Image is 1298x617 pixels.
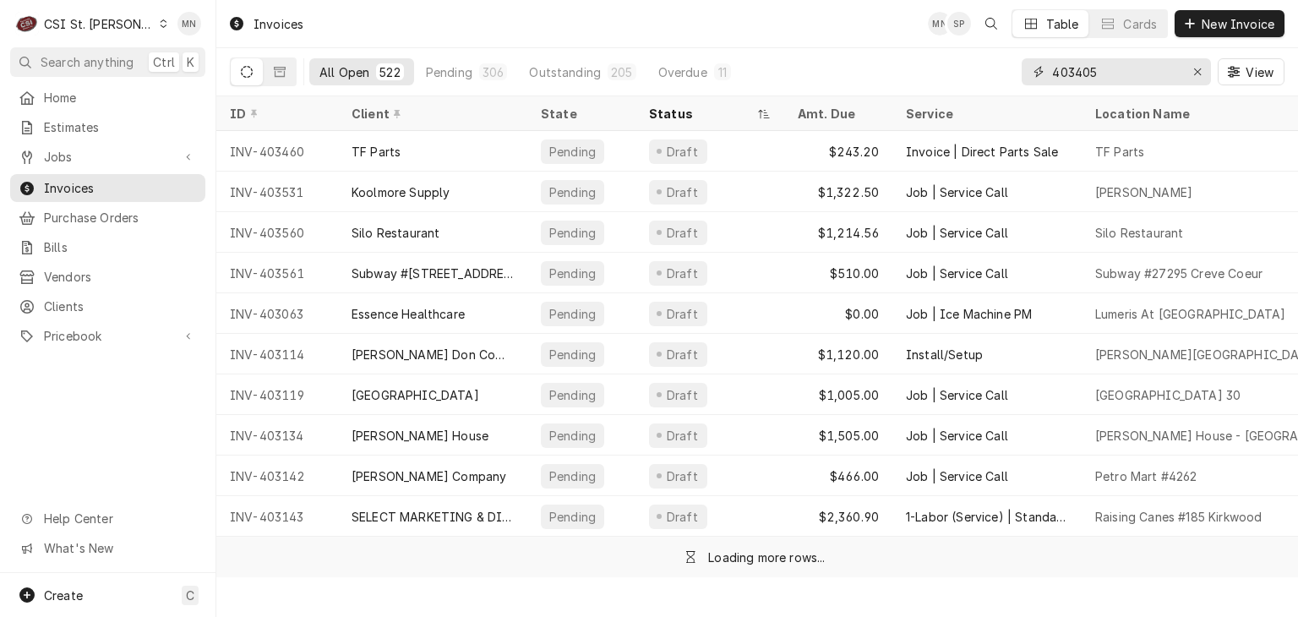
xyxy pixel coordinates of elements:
div: [PERSON_NAME] House [352,427,488,445]
div: Job | Ice Machine PM [906,305,1032,323]
div: Pending [548,265,597,282]
div: $466.00 [784,456,892,496]
div: Job | Service Call [906,386,1008,404]
a: Go to Pricebook [10,322,205,350]
span: Ctrl [153,53,175,71]
button: New Invoice [1175,10,1284,37]
a: Purchase Orders [10,204,205,232]
div: All Open [319,63,369,81]
div: Draft [664,224,701,242]
div: Pending [548,508,597,526]
div: State [541,105,622,123]
div: INV-403114 [216,334,338,374]
div: Pending [548,224,597,242]
div: CSI St. Louis's Avatar [15,12,39,35]
div: Pending [548,467,597,485]
button: Erase input [1184,58,1211,85]
div: Job | Service Call [906,467,1008,485]
div: Shelley Politte's Avatar [947,12,971,35]
span: Purchase Orders [44,209,197,227]
div: Petro Mart #4262 [1095,467,1197,485]
div: INV-403063 [216,293,338,334]
span: Estimates [44,118,197,136]
div: Raising Canes #185 Kirkwood [1095,508,1262,526]
div: Table [1046,15,1079,33]
span: Bills [44,238,197,256]
button: View [1218,58,1284,85]
div: [GEOGRAPHIC_DATA] [352,386,479,404]
div: Status [649,105,754,123]
div: INV-403531 [216,172,338,212]
span: Invoices [44,179,197,197]
div: Essence Healthcare [352,305,465,323]
div: Service [906,105,1065,123]
div: Draft [664,386,701,404]
div: Job | Service Call [906,224,1008,242]
div: Draft [664,346,701,363]
div: Subway #[STREET_ADDRESS] [352,265,514,282]
a: Go to Help Center [10,505,205,532]
div: Draft [664,305,701,323]
div: Pending [548,143,597,161]
div: Outstanding [529,63,601,81]
a: Bills [10,233,205,261]
div: INV-403119 [216,374,338,415]
div: INV-403134 [216,415,338,456]
span: Search anything [41,53,134,71]
div: Koolmore Supply [352,183,450,201]
div: $1,214.56 [784,212,892,253]
div: SELECT MARKETING & DISTRIBUTING [352,508,514,526]
div: SP [947,12,971,35]
div: INV-403560 [216,212,338,253]
div: MN [177,12,201,35]
span: K [187,53,194,71]
div: Melissa Nehls's Avatar [177,12,201,35]
div: 11 [717,63,728,81]
div: CSI St. [PERSON_NAME] [44,15,154,33]
div: $510.00 [784,253,892,293]
span: Clients [44,298,197,315]
div: Pending [548,346,597,363]
div: $243.20 [784,131,892,172]
div: INV-403561 [216,253,338,293]
div: Job | Service Call [906,265,1008,282]
div: $1,505.00 [784,415,892,456]
div: [PERSON_NAME] Don Company [352,346,514,363]
span: View [1242,63,1277,81]
a: Vendors [10,263,205,291]
a: Home [10,84,205,112]
div: TF Parts [352,143,401,161]
div: Loading more rows... [708,549,825,566]
div: Invoice | Direct Parts Sale [906,143,1058,161]
div: C [15,12,39,35]
div: $1,005.00 [784,374,892,415]
div: Melissa Nehls's Avatar [928,12,952,35]
div: Job | Service Call [906,427,1008,445]
button: Search anythingCtrlK [10,47,205,77]
div: Job | Service Call [906,183,1008,201]
div: Draft [664,265,701,282]
span: Pricebook [44,327,172,345]
button: Open search [978,10,1005,37]
div: MN [928,12,952,35]
div: Pending [548,427,597,445]
div: $0.00 [784,293,892,334]
div: 1-Labor (Service) | Standard | Incurred [906,508,1068,526]
div: Draft [664,508,701,526]
span: Create [44,588,83,603]
div: Install/Setup [906,346,983,363]
div: Cards [1123,15,1157,33]
div: Pending [548,305,597,323]
div: ID [230,105,321,123]
div: $1,322.50 [784,172,892,212]
div: Silo Restaurant [1095,224,1183,242]
span: C [186,587,194,604]
div: Pending [548,386,597,404]
div: INV-403143 [216,496,338,537]
div: 522 [379,63,400,81]
div: Overdue [658,63,707,81]
a: Clients [10,292,205,320]
div: TF Parts [1095,143,1144,161]
div: Amt. Due [798,105,875,123]
span: Home [44,89,197,106]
